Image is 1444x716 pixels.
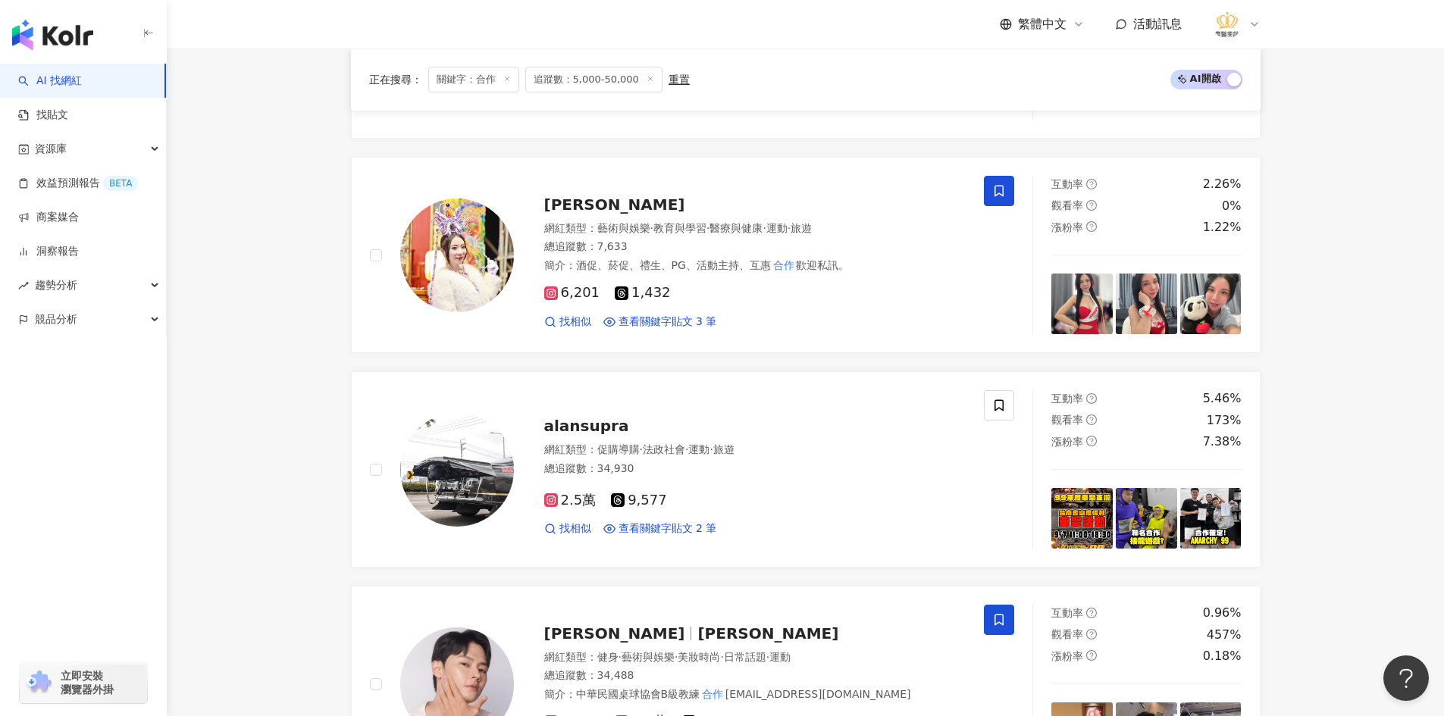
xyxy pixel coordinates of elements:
[1086,650,1097,661] span: question-circle
[544,521,591,536] a: 找相似
[1222,198,1241,214] div: 0%
[713,443,735,455] span: 旅遊
[18,73,82,89] a: searchAI 找網紅
[771,257,797,274] mark: 合作
[20,662,147,703] a: chrome extension立即安裝 瀏覽器外掛
[1207,627,1242,643] div: 457%
[685,443,688,455] span: ·
[544,285,600,301] span: 6,201
[709,222,763,234] span: 醫療與健康
[619,521,717,536] span: 查看關鍵字貼文 2 筆
[12,20,93,50] img: logo
[1051,414,1083,426] span: 觀看率
[369,73,422,86] span: 正在搜尋 ：
[640,443,643,455] span: ·
[18,176,138,191] a: 效益預測報告BETA
[400,413,514,527] img: KOL Avatar
[1051,274,1113,335] img: post-image
[603,314,717,330] a: 查看關鍵字貼文 3 筆
[35,302,77,336] span: 競品分析
[725,688,911,700] span: [EMAIL_ADDRESS][DOMAIN_NAME]
[766,222,788,234] span: 運動
[1203,176,1242,192] div: 2.26%
[428,67,519,92] span: 關鍵字：合作
[61,669,114,696] span: 立即安裝 瀏覽器外掛
[559,314,591,330] span: 找相似
[763,222,766,234] span: ·
[720,651,723,663] span: ·
[619,651,622,663] span: ·
[544,686,911,702] span: 簡介 ：
[18,210,79,225] a: 商案媒合
[351,157,1261,353] a: KOL Avatar[PERSON_NAME]網紅類型：藝術與娛樂·教育與學習·醫療與健康·運動·旅遊總追蹤數：7,633簡介：酒促、菸促、禮生、PG、活動主持、互惠合作歡迎私訊。6,2011,...
[697,624,838,643] span: [PERSON_NAME]
[1051,628,1083,640] span: 觀看率
[791,222,812,234] span: 旅遊
[1207,412,1242,429] div: 173%
[18,244,79,259] a: 洞察報告
[544,650,966,665] div: 網紅類型 ：
[1116,488,1177,549] img: post-image
[678,651,720,663] span: 美妝時尚
[544,239,966,255] div: 總追蹤數 ： 7,633
[35,132,67,166] span: 資源庫
[35,268,77,302] span: 趨勢分析
[1086,221,1097,232] span: question-circle
[643,443,685,455] span: 法政社會
[544,461,966,477] div: 總追蹤數 ： 34,930
[1051,436,1083,448] span: 漲粉率
[18,280,29,291] span: rise
[1018,16,1067,33] span: 繁體中文
[559,521,591,536] span: 找相似
[1086,393,1097,404] span: question-circle
[597,222,650,234] span: 藝術與娛樂
[1051,178,1083,190] span: 互動率
[1133,17,1182,31] span: 活動訊息
[1086,436,1097,446] span: question-circle
[1116,274,1177,335] img: post-image
[788,222,791,234] span: ·
[576,259,771,271] span: 酒促、菸促、禮生、PG、活動主持、互惠
[525,67,662,92] span: 追蹤數：5,000-50,000
[544,417,629,435] span: alansupra
[1180,274,1242,335] img: post-image
[1086,608,1097,618] span: question-circle
[769,651,791,663] span: 運動
[1180,488,1242,549] img: post-image
[1086,200,1097,211] span: question-circle
[597,443,640,455] span: 促購導購
[766,651,769,663] span: ·
[544,492,597,508] span: 2.5萬
[544,442,966,458] div: 網紅類型 ：
[796,259,849,271] span: 歡迎私訊。
[1086,179,1097,189] span: question-circle
[24,671,54,695] img: chrome extension
[615,285,671,301] span: 1,432
[18,108,68,123] a: 找貼文
[1203,219,1242,236] div: 1.22%
[1213,10,1242,39] img: %E6%B3%95%E5%96%AC%E9%86%AB%E7%BE%8E%E8%A8%BA%E6%89%80_LOGO%20.png
[576,688,700,700] span: 中華民國桌球協會B級教練
[1203,433,1242,450] div: 7.38%
[1051,221,1083,233] span: 漲粉率
[544,195,685,214] span: [PERSON_NAME]
[709,443,713,455] span: ·
[400,199,514,312] img: KOL Avatar
[669,73,690,86] div: 重置
[653,222,706,234] span: 教育與學習
[619,314,717,330] span: 查看關鍵字貼文 3 筆
[544,221,966,236] div: 網紅類型 ：
[1051,199,1083,211] span: 觀看率
[544,624,685,643] span: [PERSON_NAME]
[706,222,709,234] span: ·
[544,314,591,330] a: 找相似
[1086,414,1097,425] span: question-circle
[700,686,725,702] mark: 合作
[622,651,675,663] span: 藝術與娛樂
[1086,629,1097,639] span: question-circle
[675,651,678,663] span: ·
[1203,390,1242,407] div: 5.46%
[351,371,1261,567] a: KOL Avataralansupra網紅類型：促購導購·法政社會·運動·旅遊總追蹤數：34,9302.5萬9,577找相似查看關鍵字貼文 2 筆互動率question-circle5.46%觀...
[1051,607,1083,619] span: 互動率
[611,492,667,508] span: 9,577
